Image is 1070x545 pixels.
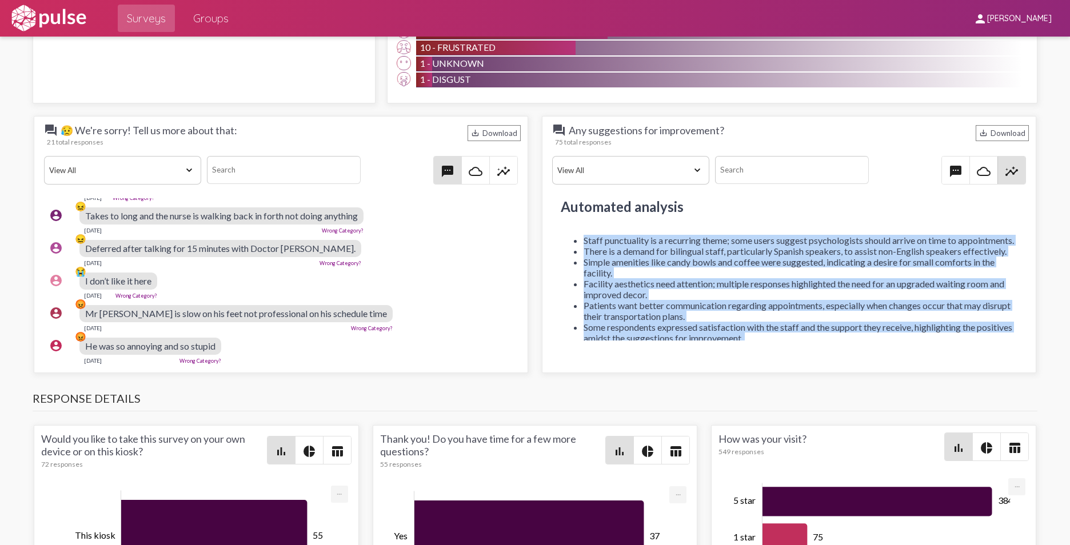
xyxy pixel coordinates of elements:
button: Table view [324,436,351,464]
mat-icon: person [973,12,987,26]
div: [DATE] [84,259,102,266]
mat-icon: account_circle [49,209,63,222]
li: Some respondents expressed satisfaction with the staff and the support they receive, highlighting... [584,322,1017,343]
tspan: Yes [394,530,408,541]
div: 549 responses [718,447,944,456]
a: Wrong Category? [320,260,361,266]
span: 10 - Frustrated [420,42,496,53]
li: Patients want better communication regarding appointments, especially when changes occur that may... [584,300,1017,322]
mat-icon: insights [1005,165,1019,178]
img: Unknown [397,56,411,70]
div: 😡 [75,298,86,310]
mat-icon: bar_chart [952,441,965,455]
a: Export [Press ENTER or use arrow keys to navigate] [331,486,348,496]
div: Thank you! Do you have time for a few more questions? [380,432,606,468]
li: Facility aesthetics need attention; multiple responses highlighted the need for an upgraded waiti... [584,278,1017,300]
img: white-logo.svg [9,4,88,33]
li: Simple amenities like candy bowls and coffee were suggested, indicating a desire for small comfor... [584,257,1017,278]
mat-icon: Download [471,129,480,137]
mat-icon: account_circle [49,241,63,255]
h3: Response Details [33,391,1037,411]
mat-icon: table_chart [330,444,344,458]
mat-icon: account_circle [49,339,63,352]
span: Any suggestions for improvement? [552,123,724,137]
span: Groups [193,8,229,29]
mat-icon: insights [497,165,510,178]
mat-icon: question_answer [44,123,58,137]
span: Mr [PERSON_NAME] is slow on his feet not professional on his schedule time [85,308,387,319]
div: 72 responses [41,460,267,468]
div: 75 total responses [555,138,1029,146]
div: Download [976,125,1029,141]
mat-icon: bar_chart [274,444,288,458]
mat-icon: textsms [441,165,454,178]
div: [DATE] [84,357,102,364]
tspan: This kiosk [75,530,115,540]
mat-icon: pie_chart [980,441,993,455]
mat-icon: textsms [949,165,963,178]
button: Pie style chart [634,436,661,464]
mat-icon: account_circle [49,306,63,320]
a: Wrong Category? [113,195,154,201]
span: Surveys [127,8,166,29]
a: Export [Press ENTER or use arrow keys to navigate] [669,486,686,497]
span: 1 - Disgust [420,74,471,85]
tspan: 384 [998,495,1013,506]
li: There is a demand for bilingual staff, particularly Spanish speakers, to assist non-English speak... [584,246,1017,257]
h2: Automated analysis [561,198,1017,215]
div: [DATE] [84,227,102,234]
tspan: 1 star [733,531,756,542]
div: 21 total responses [47,138,521,146]
mat-icon: Download [979,129,988,137]
span: [PERSON_NAME] [987,14,1052,24]
a: Wrong Category? [351,325,393,331]
mat-icon: cloud_queue [977,165,991,178]
mat-icon: question_answer [552,123,566,137]
span: 😥 We're sorry! Tell us more about that: [44,123,237,137]
a: Wrong Category? [179,358,221,364]
a: Export [Press ENTER or use arrow keys to navigate] [1008,478,1025,489]
button: [PERSON_NAME] [964,7,1061,29]
span: He was so annoying and so stupid [85,340,215,351]
div: 55 responses [380,460,606,468]
div: [DATE] [84,324,102,331]
button: Bar chart [267,436,295,464]
a: Groups [184,5,238,32]
img: Frustrated [397,40,411,54]
span: 1 - Unknown [420,58,484,69]
li: Staff punctuality is a recurring theme; some users suggest psychologists should arrive on time to... [584,235,1017,246]
button: Table view [662,436,689,464]
mat-icon: account_circle [49,274,63,287]
button: Bar chart [945,433,972,460]
a: Wrong Category? [115,292,157,299]
div: Download [468,125,521,141]
div: 😭 [75,266,86,277]
tspan: 75 [813,531,823,542]
tspan: 37 [650,530,660,541]
input: Search [207,156,361,184]
div: Would you like to take this survey on your own device or on this kiosk? [41,432,267,468]
img: Disgust [397,72,411,86]
a: Surveys [118,5,175,32]
tspan: 5 star [733,495,756,506]
input: Search [715,156,869,184]
div: 😖 [75,233,86,245]
mat-icon: table_chart [1008,441,1021,455]
span: Deferred after talking for 15 minutes with Doctor [PERSON_NAME]. [85,243,356,254]
div: 😡 [75,331,86,342]
mat-icon: table_chart [669,444,682,458]
div: 😖 [75,201,86,212]
mat-icon: pie_chart [641,444,654,458]
button: Pie style chart [973,433,1000,460]
div: How was your visit? [718,432,944,461]
span: Takes to long and the nurse is walking back in forth not doing anything [85,210,358,221]
mat-icon: cloud_queue [469,165,482,178]
tspan: 55 [313,530,323,540]
button: Pie style chart [296,436,323,464]
mat-icon: pie_chart [302,444,316,458]
a: Wrong Category? [322,227,364,234]
button: Bar chart [606,436,633,464]
div: [DATE] [84,292,102,299]
button: Table view [1001,433,1028,460]
mat-icon: bar_chart [613,444,626,458]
